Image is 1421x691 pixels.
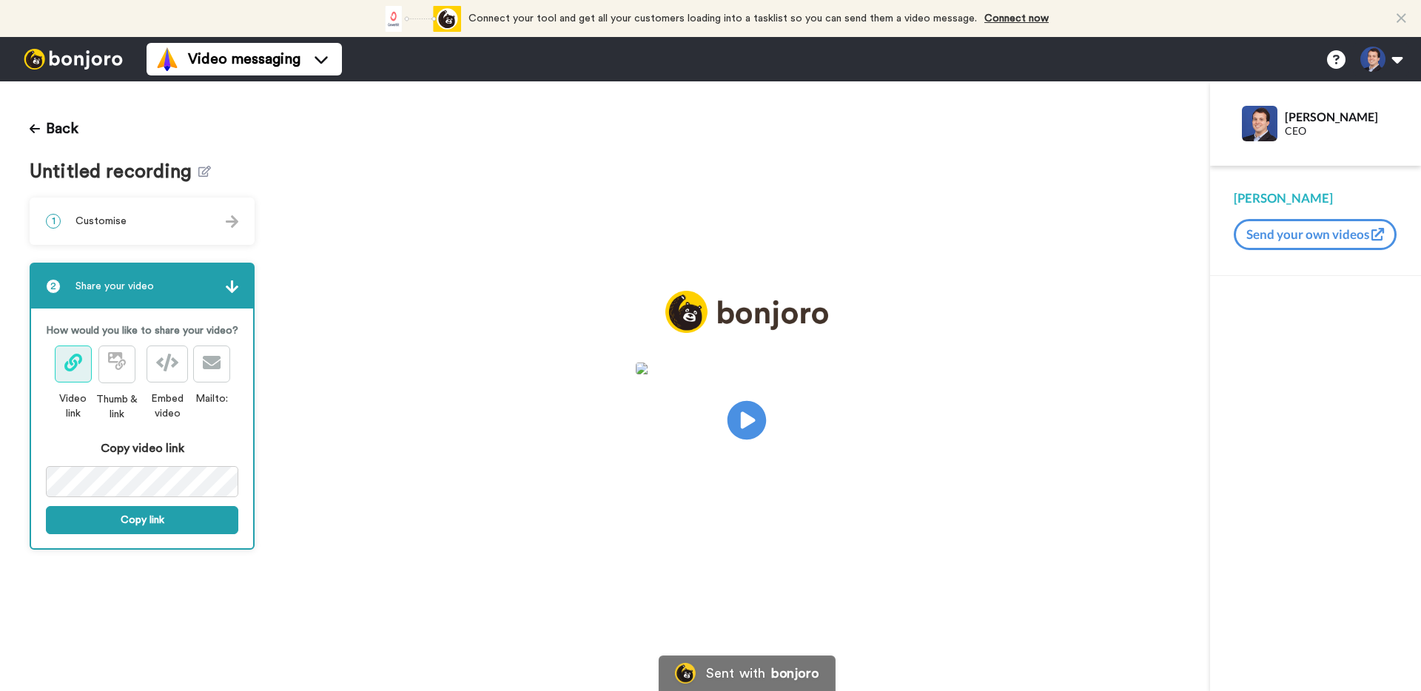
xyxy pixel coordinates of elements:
[155,47,179,71] img: vm-color.svg
[54,391,93,421] div: Video link
[30,111,78,146] button: Back
[75,214,127,229] span: Customise
[706,667,765,680] div: Sent with
[468,13,977,24] span: Connect your tool and get all your customers loading into a tasklist so you can send them a video...
[46,506,238,534] button: Copy link
[771,667,819,680] div: bonjoro
[141,391,193,421] div: Embed video
[636,363,858,374] img: 33e017a1-f8a3-4cbf-8e8b-fc612704d998.jpg
[1285,109,1397,124] div: [PERSON_NAME]
[46,323,238,338] p: How would you like to share your video?
[1234,219,1397,250] button: Send your own videos
[659,655,835,691] a: Bonjoro LogoSent withbonjoro
[46,279,61,294] span: 2
[226,280,238,293] img: arrow.svg
[226,215,238,228] img: arrow.svg
[18,49,129,70] img: bj-logo-header-white.svg
[46,214,61,229] span: 1
[675,663,696,684] img: Bonjoro Logo
[46,439,238,457] div: Copy video link
[75,279,154,294] span: Share your video
[1285,125,1397,138] div: CEO
[380,6,461,32] div: animation
[193,391,230,406] div: Mailto:
[30,161,198,183] span: Untitled recording
[1234,189,1397,207] div: [PERSON_NAME]
[30,198,255,245] div: 1Customise
[665,291,828,333] img: logo_full.png
[1242,106,1277,141] img: Profile Image
[188,49,300,70] span: Video messaging
[984,13,1049,24] a: Connect now
[92,392,141,422] div: Thumb & link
